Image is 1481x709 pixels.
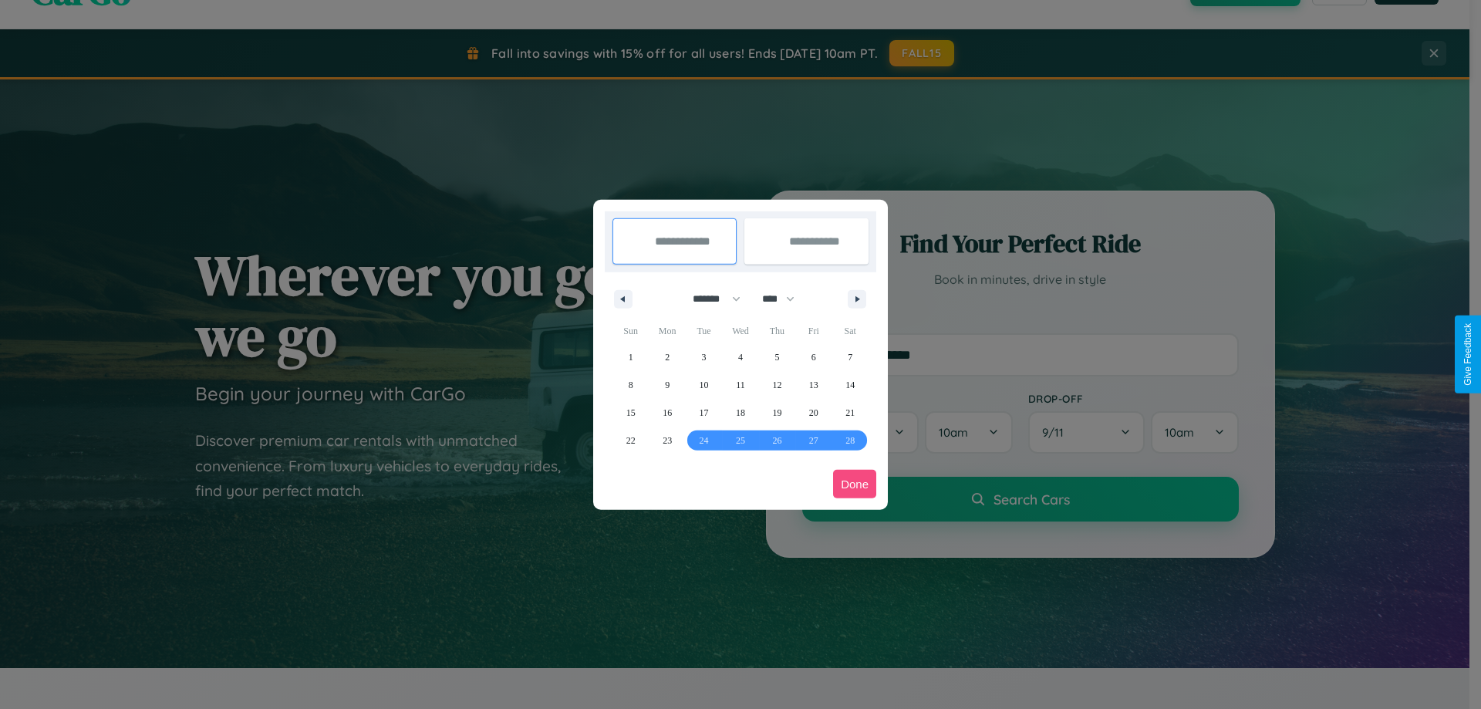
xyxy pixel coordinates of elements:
[700,427,709,454] span: 24
[832,319,869,343] span: Sat
[629,343,633,371] span: 1
[759,371,795,399] button: 12
[686,371,722,399] button: 10
[686,399,722,427] button: 17
[738,343,743,371] span: 4
[759,319,795,343] span: Thu
[612,399,649,427] button: 15
[845,399,855,427] span: 21
[759,343,795,371] button: 5
[629,371,633,399] span: 8
[795,343,832,371] button: 6
[795,399,832,427] button: 20
[809,371,818,399] span: 13
[612,427,649,454] button: 22
[845,371,855,399] span: 14
[736,371,745,399] span: 11
[736,399,745,427] span: 18
[722,371,758,399] button: 11
[832,427,869,454] button: 28
[686,319,722,343] span: Tue
[832,371,869,399] button: 14
[700,371,709,399] span: 10
[809,399,818,427] span: 20
[772,371,781,399] span: 12
[649,399,685,427] button: 16
[663,427,672,454] span: 23
[686,427,722,454] button: 24
[649,427,685,454] button: 23
[845,427,855,454] span: 28
[612,371,649,399] button: 8
[612,343,649,371] button: 1
[722,399,758,427] button: 18
[722,319,758,343] span: Wed
[832,399,869,427] button: 21
[702,343,707,371] span: 3
[759,427,795,454] button: 26
[665,371,670,399] span: 9
[795,371,832,399] button: 13
[833,470,876,498] button: Done
[848,343,852,371] span: 7
[663,399,672,427] span: 16
[811,343,816,371] span: 6
[626,399,636,427] span: 15
[774,343,779,371] span: 5
[832,343,869,371] button: 7
[736,427,745,454] span: 25
[759,399,795,427] button: 19
[649,319,685,343] span: Mon
[1462,323,1473,386] div: Give Feedback
[795,319,832,343] span: Fri
[722,343,758,371] button: 4
[722,427,758,454] button: 25
[649,371,685,399] button: 9
[649,343,685,371] button: 2
[772,427,781,454] span: 26
[626,427,636,454] span: 22
[665,343,670,371] span: 2
[686,343,722,371] button: 3
[772,399,781,427] span: 19
[700,399,709,427] span: 17
[612,319,649,343] span: Sun
[809,427,818,454] span: 27
[795,427,832,454] button: 27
